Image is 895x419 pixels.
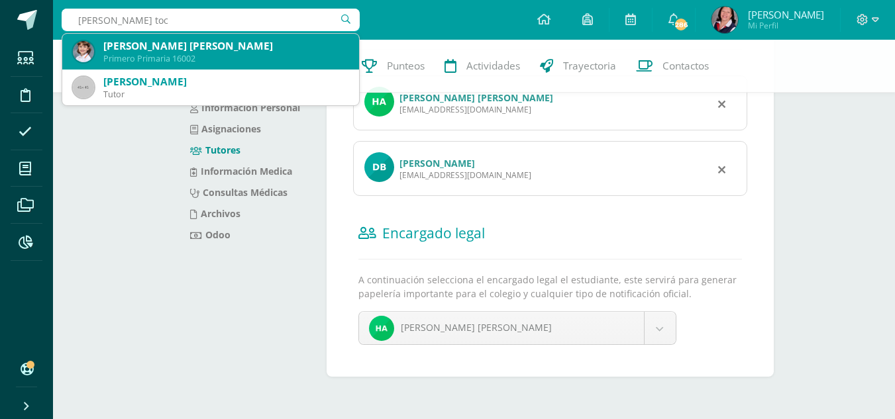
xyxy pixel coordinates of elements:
[399,157,475,169] a: [PERSON_NAME]
[103,39,348,53] div: [PERSON_NAME] [PERSON_NAME]
[62,9,360,31] input: Busca un usuario...
[466,59,520,73] span: Actividades
[103,75,348,89] div: [PERSON_NAME]
[190,101,300,114] a: Información Personal
[382,224,485,242] span: Encargado legal
[718,95,725,111] div: Remover
[399,91,553,104] a: [PERSON_NAME] [PERSON_NAME]
[626,40,719,93] a: Contactos
[399,169,531,181] div: [EMAIL_ADDRESS][DOMAIN_NAME]
[748,20,824,31] span: Mi Perfil
[748,8,824,21] span: [PERSON_NAME]
[190,207,240,220] a: Archivos
[190,165,292,177] a: Información Medica
[358,273,742,301] p: A continuación selecciona el encargado legal el estudiante, este servirá para generar papelería i...
[190,122,261,135] a: Asignaciones
[718,161,725,177] div: Remover
[190,186,288,199] a: Consultas Médicas
[73,41,94,62] img: f353c7a0efc067882f9738dced93e58f.png
[364,87,394,116] img: profile image
[103,53,348,64] div: Primero Primaria 16002
[563,59,616,73] span: Trayectoria
[435,40,530,93] a: Actividades
[399,104,553,115] div: [EMAIL_ADDRESS][DOMAIN_NAME]
[530,40,626,93] a: Trayectoria
[401,321,552,334] span: [PERSON_NAME] [PERSON_NAME]
[387,59,425,73] span: Punteos
[190,228,231,241] a: Odoo
[674,17,688,32] span: 286
[662,59,709,73] span: Contactos
[73,77,94,98] img: 45x45
[103,89,348,100] div: Tutor
[369,316,394,341] img: 913958237404054642786c3bfe564479.png
[359,312,676,344] a: [PERSON_NAME] [PERSON_NAME]
[352,40,435,93] a: Punteos
[364,152,394,182] img: profile image
[711,7,738,33] img: ff0f9ace4d1c23045c539ed074e89c73.png
[190,144,240,156] a: Tutores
